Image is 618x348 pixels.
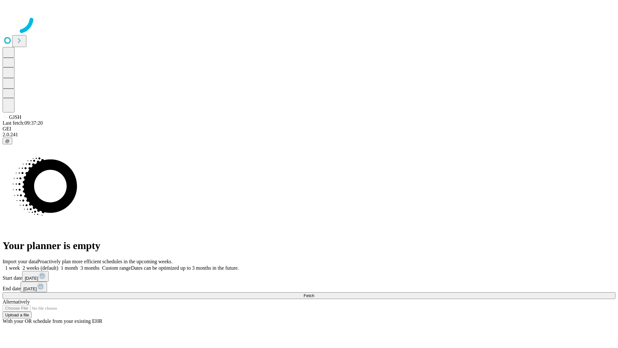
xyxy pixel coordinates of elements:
[37,259,173,264] span: Proactively plan more efficient schedules in the upcoming weeks.
[21,282,47,292] button: [DATE]
[3,318,102,324] span: With your OR schedule from your existing EHR
[3,120,43,126] span: Last fetch: 09:37:20
[61,265,78,271] span: 1 month
[3,271,615,282] div: Start date
[3,126,615,132] div: GEI
[3,282,615,292] div: End date
[80,265,99,271] span: 3 months
[5,265,20,271] span: 1 week
[3,138,12,144] button: @
[102,265,131,271] span: Custom range
[3,292,615,299] button: Fetch
[5,139,10,143] span: @
[25,276,38,281] span: [DATE]
[131,265,239,271] span: Dates can be optimized up to 3 months in the future.
[3,312,32,318] button: Upload a file
[23,265,58,271] span: 2 weeks (default)
[9,114,21,120] span: GJSH
[22,271,49,282] button: [DATE]
[3,259,37,264] span: Import your data
[23,286,37,291] span: [DATE]
[3,240,615,252] h1: Your planner is empty
[304,293,314,298] span: Fetch
[3,132,615,138] div: 2.0.241
[3,299,30,304] span: Alternatively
